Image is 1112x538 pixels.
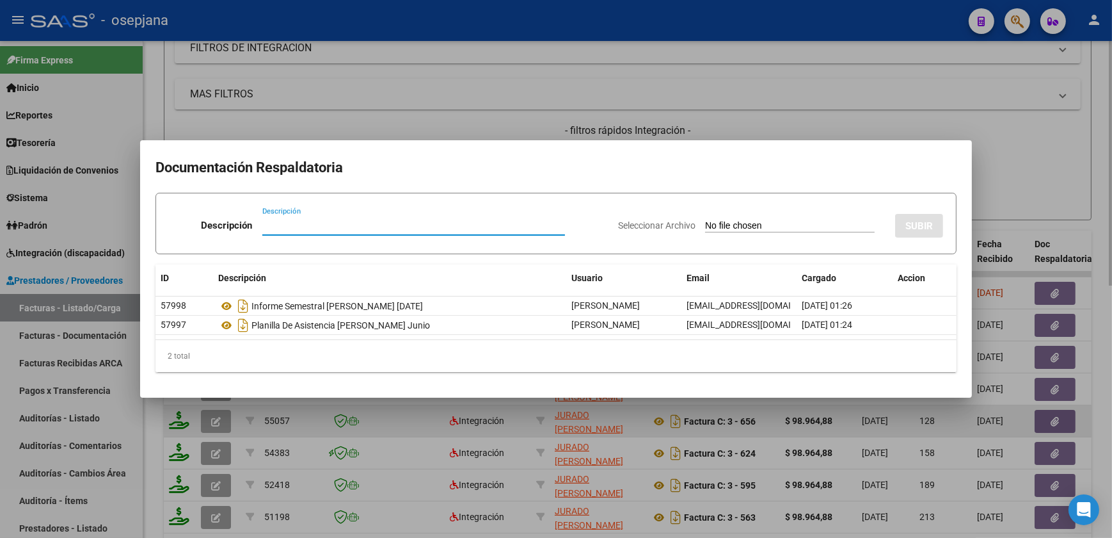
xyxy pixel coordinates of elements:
datatable-header-cell: Descripción [213,265,566,292]
span: Seleccionar Archivo [618,220,695,231]
button: SUBIR [895,214,943,238]
div: Planilla De Asistencia [PERSON_NAME] Junio [218,315,561,336]
h2: Documentación Respaldatoria [155,156,957,180]
span: Usuario [571,273,603,283]
div: Informe Semestral [PERSON_NAME] [DATE] [218,296,561,316]
i: Descargar documento [235,296,251,316]
span: [PERSON_NAME] [571,320,640,330]
span: [EMAIL_ADDRESS][DOMAIN_NAME] [687,320,829,330]
span: [DATE] 01:24 [802,320,852,330]
span: [EMAIL_ADDRESS][DOMAIN_NAME] [687,300,829,311]
span: 57997 [161,320,186,330]
span: Cargado [802,273,836,283]
span: SUBIR [905,220,933,232]
span: ID [161,273,169,283]
span: [DATE] 01:26 [802,300,852,311]
span: Accion [898,273,925,283]
datatable-header-cell: Cargado [797,265,893,292]
span: [PERSON_NAME] [571,300,640,311]
datatable-header-cell: Usuario [566,265,681,292]
datatable-header-cell: Email [681,265,797,292]
span: Email [687,273,710,283]
i: Descargar documento [235,315,251,336]
datatable-header-cell: ID [155,265,213,292]
p: Descripción [201,218,252,233]
span: Descripción [218,273,266,283]
div: Open Intercom Messenger [1068,494,1099,525]
datatable-header-cell: Accion [893,265,957,292]
div: 2 total [155,340,957,372]
span: 57998 [161,300,186,311]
